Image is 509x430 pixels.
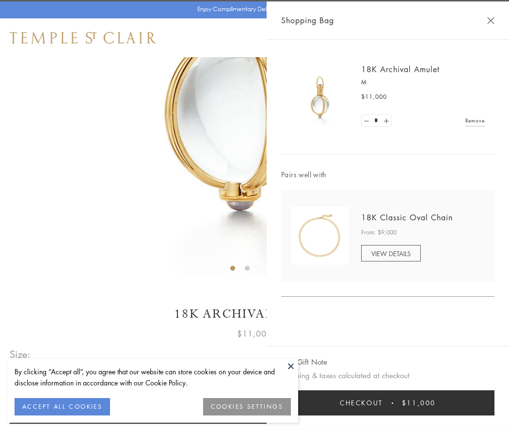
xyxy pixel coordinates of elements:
[281,369,494,382] p: Shipping & taxes calculated at checkout
[10,32,156,44] img: Temple St. Clair
[362,115,371,127] a: Set quantity to 0
[281,169,494,180] span: Pairs well with
[291,207,349,265] img: N88865-OV18
[281,390,494,415] button: Checkout $11,000
[487,17,494,24] button: Close Shopping Bag
[361,64,440,75] a: 18K Archival Amulet
[197,4,307,14] p: Enjoy Complimentary Delivery & Returns
[15,398,110,415] button: ACCEPT ALL COOKIES
[371,249,411,258] span: VIEW DETAILS
[381,115,391,127] a: Set quantity to 2
[361,77,485,87] p: M
[203,398,291,415] button: COOKIES SETTINGS
[361,228,397,237] span: From: $9,000
[361,212,453,223] a: 18K Classic Oval Chain
[10,306,499,322] h1: 18K Archival Amulet
[361,245,421,261] a: VIEW DETAILS
[361,92,387,102] span: $11,000
[281,14,334,27] span: Shopping Bag
[15,366,291,388] div: By clicking “Accept all”, you agree that our website can store cookies on your device and disclos...
[291,68,349,126] img: 18K Archival Amulet
[340,398,383,408] span: Checkout
[402,398,436,408] span: $11,000
[10,346,31,362] span: Size:
[281,356,327,368] button: Add Gift Note
[465,115,485,126] a: Remove
[237,327,272,340] span: $11,000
